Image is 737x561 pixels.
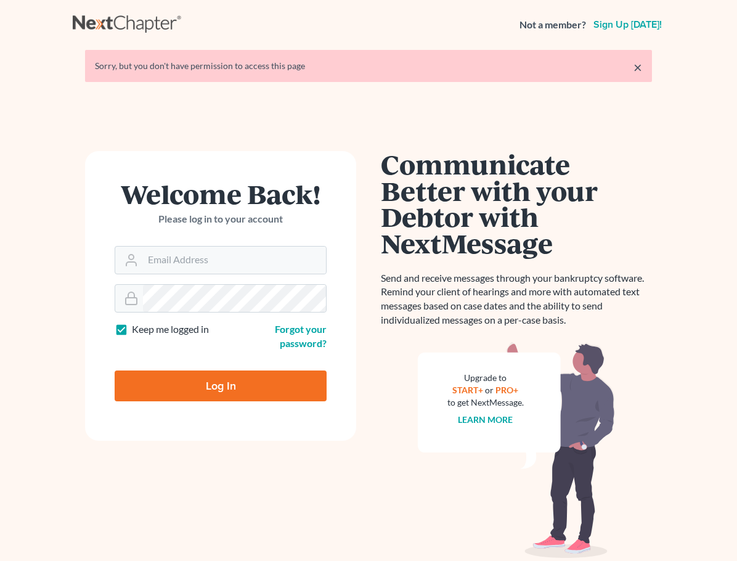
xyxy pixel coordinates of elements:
strong: Not a member? [519,18,586,32]
label: Keep me logged in [132,322,209,337]
a: Learn more [458,414,513,425]
div: Upgrade to [447,372,524,384]
a: START+ [453,385,484,395]
a: Sign up [DATE]! [591,20,664,30]
img: nextmessage_bg-59042aed3d76b12b5cd301f8e5b87938c9018125f34e5fa2b7a6b67550977c72.svg [418,342,615,558]
a: Forgot your password? [275,323,327,349]
input: Email Address [143,247,326,274]
input: Log In [115,371,327,401]
div: Sorry, but you don't have permission to access this page [95,60,642,72]
div: to get NextMessage. [447,396,524,409]
h1: Welcome Back! [115,181,327,207]
p: Send and receive messages through your bankruptcy software. Remind your client of hearings and mo... [381,271,652,327]
a: PRO+ [496,385,519,395]
span: or [486,385,494,395]
p: Please log in to your account [115,212,327,226]
h1: Communicate Better with your Debtor with NextMessage [381,151,652,256]
a: × [633,60,642,75]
